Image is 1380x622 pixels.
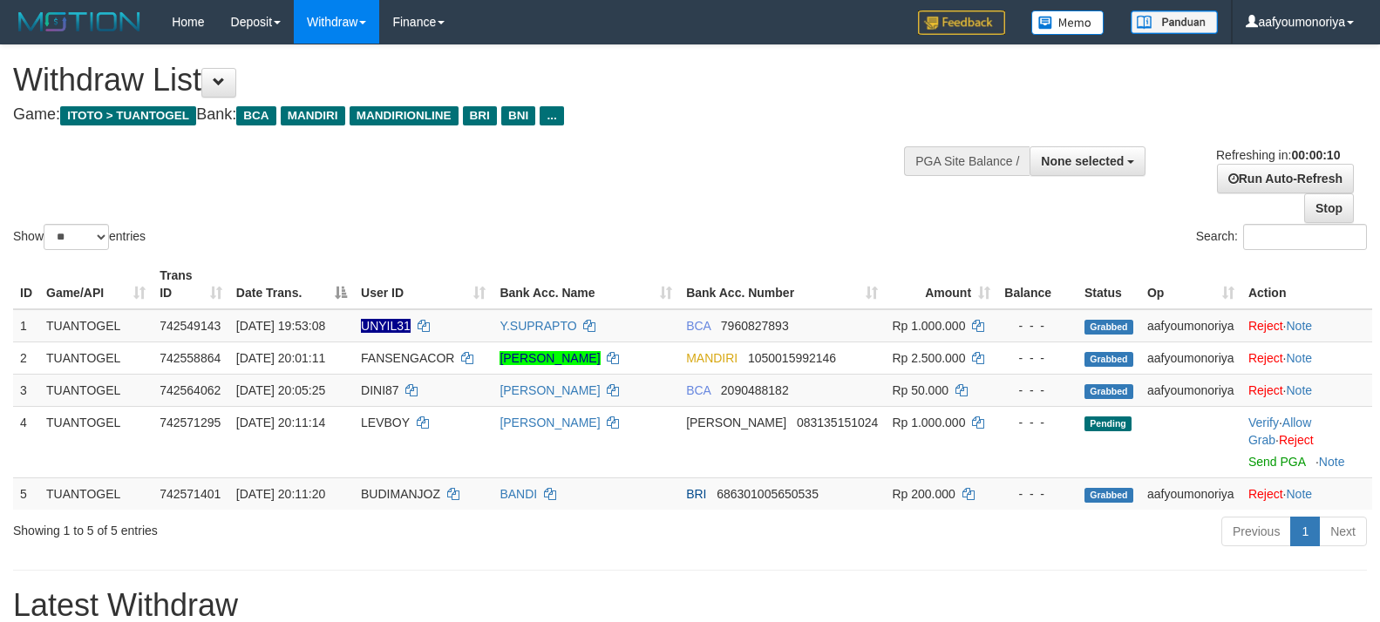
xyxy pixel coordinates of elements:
[1140,477,1241,510] td: aafyoumonoriya
[153,260,229,309] th: Trans ID: activate to sort column ascending
[1030,146,1145,176] button: None selected
[13,406,39,477] td: 4
[1084,416,1132,431] span: Pending
[721,383,789,397] span: Copy 2090488182 to clipboard
[892,416,965,429] span: Rp 1.000.000
[361,351,454,365] span: FANSENGACOR
[39,374,153,406] td: TUANTOGEL
[1140,309,1241,342] td: aafyoumonoriya
[892,383,948,397] span: Rp 50.000
[160,416,221,429] span: 742571295
[500,319,576,333] a: Y.SUPRAPTO
[13,224,146,250] label: Show entries
[686,351,738,365] span: MANDIRI
[1084,384,1133,399] span: Grabbed
[1004,485,1071,503] div: - - -
[13,260,39,309] th: ID
[361,487,440,501] span: BUDIMANJOZ
[361,319,411,333] span: Nama rekening ada tanda titik/strip, harap diedit
[39,260,153,309] th: Game/API: activate to sort column ascending
[1031,10,1105,35] img: Button%20Memo.svg
[13,477,39,510] td: 5
[686,416,786,429] span: [PERSON_NAME]
[686,487,706,501] span: BRI
[236,351,325,365] span: [DATE] 20:01:11
[361,383,399,397] span: DINI87
[354,260,493,309] th: User ID: activate to sort column ascending
[1241,309,1372,342] td: ·
[1291,148,1340,162] strong: 00:00:10
[1248,319,1283,333] a: Reject
[1084,320,1133,335] span: Grabbed
[236,416,325,429] span: [DATE] 20:11:14
[1241,477,1372,510] td: ·
[361,416,410,429] span: LEVBOY
[1140,341,1241,374] td: aafyoumonoriya
[1084,488,1133,503] span: Grabbed
[13,9,146,35] img: MOTION_logo.png
[1319,455,1345,469] a: Note
[1241,260,1372,309] th: Action
[1131,10,1218,34] img: panduan.png
[39,477,153,510] td: TUANTOGEL
[1077,260,1140,309] th: Status
[13,374,39,406] td: 3
[997,260,1077,309] th: Balance
[1286,351,1312,365] a: Note
[39,406,153,477] td: TUANTOGEL
[885,260,997,309] th: Amount: activate to sort column ascending
[1041,154,1124,168] span: None selected
[1004,317,1071,335] div: - - -
[721,319,789,333] span: Copy 7960827893 to clipboard
[13,515,562,539] div: Showing 1 to 5 of 5 entries
[350,106,459,125] span: MANDIRIONLINE
[1286,319,1312,333] a: Note
[1304,193,1354,223] a: Stop
[44,224,109,250] select: Showentries
[686,319,710,333] span: BCA
[236,106,275,125] span: BCA
[1286,487,1312,501] a: Note
[500,416,600,429] a: [PERSON_NAME]
[229,260,354,309] th: Date Trans.: activate to sort column descending
[463,106,497,125] span: BRI
[1004,349,1071,367] div: - - -
[60,106,196,125] span: ITOTO > TUANTOGEL
[281,106,345,125] span: MANDIRI
[1196,224,1367,250] label: Search:
[1248,416,1311,447] span: ·
[1084,352,1133,367] span: Grabbed
[1248,351,1283,365] a: Reject
[1004,414,1071,431] div: - - -
[500,487,537,501] a: BANDI
[1241,406,1372,477] td: · ·
[1290,517,1320,546] a: 1
[717,487,819,501] span: Copy 686301005650535 to clipboard
[493,260,679,309] th: Bank Acc. Name: activate to sort column ascending
[500,351,600,365] a: [PERSON_NAME]
[892,319,965,333] span: Rp 1.000.000
[1217,164,1354,193] a: Run Auto-Refresh
[1248,416,1279,429] a: Verify
[1248,416,1311,447] a: Allow Grab
[904,146,1030,176] div: PGA Site Balance /
[236,487,325,501] span: [DATE] 20:11:20
[1241,341,1372,374] td: ·
[540,106,563,125] span: ...
[797,416,878,429] span: Copy 083135151024 to clipboard
[160,319,221,333] span: 742549143
[1004,382,1071,399] div: - - -
[500,383,600,397] a: [PERSON_NAME]
[892,351,965,365] span: Rp 2.500.000
[160,383,221,397] span: 742564062
[160,351,221,365] span: 742558864
[160,487,221,501] span: 742571401
[13,63,902,98] h1: Withdraw List
[686,383,710,397] span: BCA
[1248,487,1283,501] a: Reject
[39,341,153,374] td: TUANTOGEL
[1216,148,1340,162] span: Refreshing in:
[13,309,39,342] td: 1
[918,10,1005,35] img: Feedback.jpg
[1140,260,1241,309] th: Op: activate to sort column ascending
